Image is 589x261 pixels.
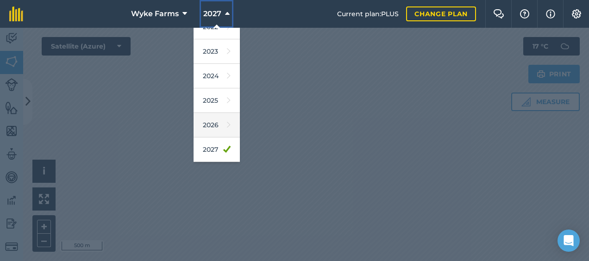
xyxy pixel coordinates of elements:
a: Change plan [406,6,476,21]
a: 2023 [194,39,240,64]
img: fieldmargin Logo [9,6,23,21]
a: 2024 [194,64,240,88]
img: svg+xml;base64,PHN2ZyB4bWxucz0iaHR0cDovL3d3dy53My5vcmcvMjAwMC9zdmciIHdpZHRoPSIxNyIgaGVpZ2h0PSIxNy... [546,8,555,19]
span: Wyke Farms [131,8,179,19]
span: 2027 [203,8,221,19]
img: Two speech bubbles overlapping with the left bubble in the forefront [493,9,504,19]
span: Current plan : PLUS [337,9,399,19]
a: 2027 [194,137,240,162]
img: A cog icon [571,9,582,19]
img: A question mark icon [519,9,530,19]
a: 2026 [194,113,240,137]
a: 2025 [194,88,240,113]
div: Open Intercom Messenger [558,230,580,252]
